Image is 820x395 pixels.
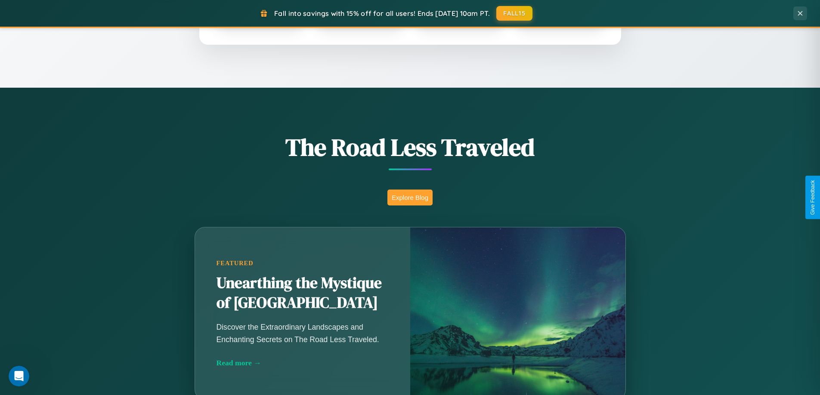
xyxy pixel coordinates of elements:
div: Featured [217,260,389,267]
button: FALL15 [496,6,532,21]
button: Explore Blog [387,190,433,205]
span: Fall into savings with 15% off for all users! Ends [DATE] 10am PT. [274,9,490,18]
p: Discover the Extraordinary Landscapes and Enchanting Secrets on The Road Less Traveled. [217,321,389,345]
div: Give Feedback [810,180,816,215]
h1: The Road Less Traveled [152,131,668,164]
div: Read more → [217,358,389,367]
iframe: Intercom live chat [9,366,29,386]
h2: Unearthing the Mystique of [GEOGRAPHIC_DATA] [217,273,389,313]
